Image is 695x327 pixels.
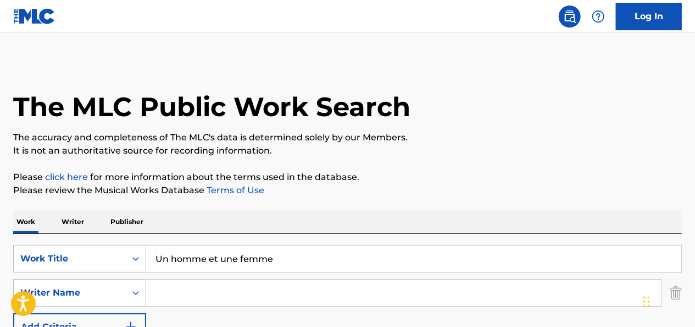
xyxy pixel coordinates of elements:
img: MLC Logo [13,8,55,24]
a: Public Search [559,6,581,28]
div: Work Title [20,252,119,265]
iframe: Chat Widget [640,274,695,327]
p: Publisher [107,210,147,233]
div: Help [587,6,609,28]
p: Please for more information about the terms used in the database. [13,171,682,184]
a: Terms of Use [204,185,264,195]
p: The accuracy and completeness of The MLC's data is determined solely by our Members. [13,131,682,144]
p: Writer [58,210,87,233]
div: Drag [643,285,650,318]
a: click here [45,172,88,182]
div: Writer Name [20,286,119,299]
p: It is not an authoritative source for recording information. [13,144,682,157]
h1: The MLC Public Work Search [13,90,410,123]
img: search [563,10,576,23]
img: help [592,10,605,23]
a: Log In [616,3,682,30]
p: Work [13,210,38,233]
p: Please review the Musical Works Database [13,184,682,197]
